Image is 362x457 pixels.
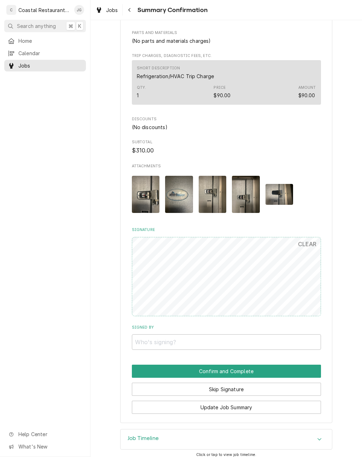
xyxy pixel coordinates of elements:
div: Price [214,85,226,91]
div: Discounts [132,116,321,131]
div: Button Group Row [132,365,321,378]
span: $310.00 [132,147,154,154]
div: Line Item [132,60,321,105]
span: Subtotal [132,139,321,145]
button: Search anything⌘K [4,20,86,32]
span: Jobs [106,6,118,14]
span: ⌘ [68,22,73,30]
span: Attachments [132,163,321,169]
div: Amount [298,85,316,91]
span: Calendar [18,50,82,57]
label: Signature [132,227,321,233]
div: Attachments [132,163,321,219]
div: Price [214,85,230,99]
div: Quantity [137,92,139,99]
button: Navigate back [124,4,135,16]
span: Trip Charges, Diagnostic Fees, etc. [132,53,321,59]
span: Subtotal [132,146,321,155]
div: C [6,5,16,15]
div: Trip Charges, Diagnostic Fees, etc. List [132,60,321,108]
button: CLEAR [294,237,321,251]
a: Go to Help Center [4,428,86,440]
img: 5JSxrmQNTG2FOQs0CoGF [265,184,293,205]
span: Help Center [18,430,82,438]
div: Coastal Restaurant Repair [18,6,70,14]
div: Button Group [132,365,321,414]
span: Click or tap to view job timeline. [196,452,256,457]
div: Amount [298,85,316,99]
button: Update Job Summary [132,401,321,414]
div: Accordion Header [121,429,332,449]
a: Home [4,35,86,47]
a: Jobs [4,60,86,71]
div: Subtotal [132,139,321,155]
span: Summary Confirmation [135,5,208,15]
a: Jobs [93,4,121,16]
img: Rv8TSVGGTyiKfN7T7lCu [232,176,260,213]
span: What's New [18,443,82,450]
div: Quantity [137,85,146,99]
a: Go to What's New [4,441,86,452]
img: bCoHlFJQeu1F55cPXXSa [165,176,193,213]
span: Home [18,37,82,45]
span: Jobs [18,62,82,69]
button: Accordion Details Expand Trigger [121,429,332,449]
div: Short Description [137,73,214,80]
button: Skip Signature [132,383,321,396]
div: Button Group Row [132,396,321,414]
div: JG [74,5,84,15]
label: Signed By [132,325,321,330]
div: Parts and Materials [132,30,321,44]
div: James Gatton's Avatar [74,5,84,15]
a: Calendar [4,47,86,59]
span: Parts and Materials [132,30,321,36]
div: Signature [132,227,321,316]
div: Trip Charges, Diagnostic Fees, etc. [132,53,321,108]
div: Short Description [137,65,180,71]
div: Signed By [132,325,321,350]
div: Button Group Row [132,378,321,396]
div: Parts and Materials List [132,37,321,45]
div: Discounts List [132,123,321,131]
div: Job Timeline [120,429,332,450]
div: Price [214,92,230,99]
span: Discounts [132,116,321,122]
span: Search anything [17,22,56,30]
input: Who's signing? [132,334,321,350]
div: Qty. [137,85,146,91]
button: Confirm and Complete [132,365,321,378]
h3: Job Timeline [128,435,159,442]
span: K [78,22,81,30]
span: Attachments [132,170,321,219]
img: cVpdotjERtad7pG8ehnV [199,176,227,213]
div: Short Description [137,65,214,80]
div: Amount [298,92,315,99]
img: whUsiS8RnOpckhgqU00A [132,176,160,213]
